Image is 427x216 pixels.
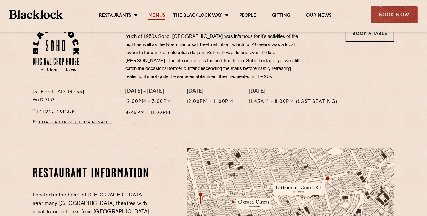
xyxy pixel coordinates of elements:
h4: [DATE] [249,88,338,95]
a: Restaurants [99,13,131,20]
h4: [DATE] - [DATE] [125,88,171,95]
a: Book a Table [346,25,394,42]
a: Menus [148,13,165,20]
p: 12:00pm - 3:00pm [125,98,171,106]
h2: Restaurant information [33,166,152,182]
p: [STREET_ADDRESS] W1D 7LG [33,88,116,104]
a: [PHONE_NUMBER] [37,110,76,113]
img: Soho-stamp-default.svg [33,25,79,71]
p: 11:45am - 8:00pm (Last seating) [249,98,338,106]
a: Gifting [272,13,290,20]
a: People [239,13,256,20]
p: Housed in a former Soho brothel and the notorious “Le Reims” lap dancing club. Like much of 1950s... [125,25,309,81]
img: BL_Textured_Logo-footer-cropped.svg [9,10,63,19]
a: [EMAIL_ADDRESS][DOMAIN_NAME] [38,121,112,124]
p: T: [33,108,116,116]
p: 12:00pm - 11:00pm [187,98,234,106]
p: E: [33,118,116,126]
a: The Blacklock Way [173,13,222,20]
a: Our News [306,13,332,20]
h4: [DATE] [187,88,234,95]
p: 4:45pm - 11:00pm [125,109,171,117]
div: Book Now [371,6,418,23]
